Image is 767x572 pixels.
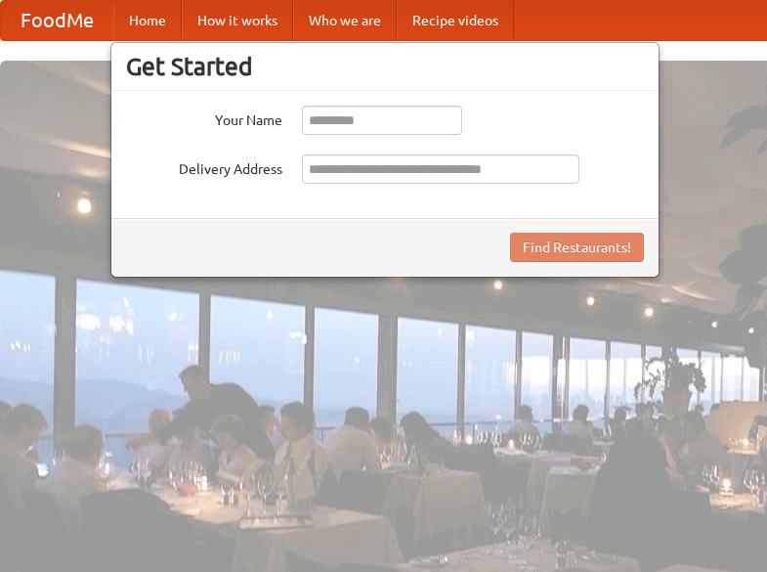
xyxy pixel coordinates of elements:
[126,106,282,130] label: Your Name
[182,1,293,40] a: How it works
[126,52,644,81] h3: Get Started
[113,1,182,40] a: Home
[293,1,397,40] a: Who we are
[397,1,514,40] a: Recipe videos
[510,233,644,262] button: Find Restaurants!
[126,154,282,179] label: Delivery Address
[1,1,113,40] a: FoodMe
